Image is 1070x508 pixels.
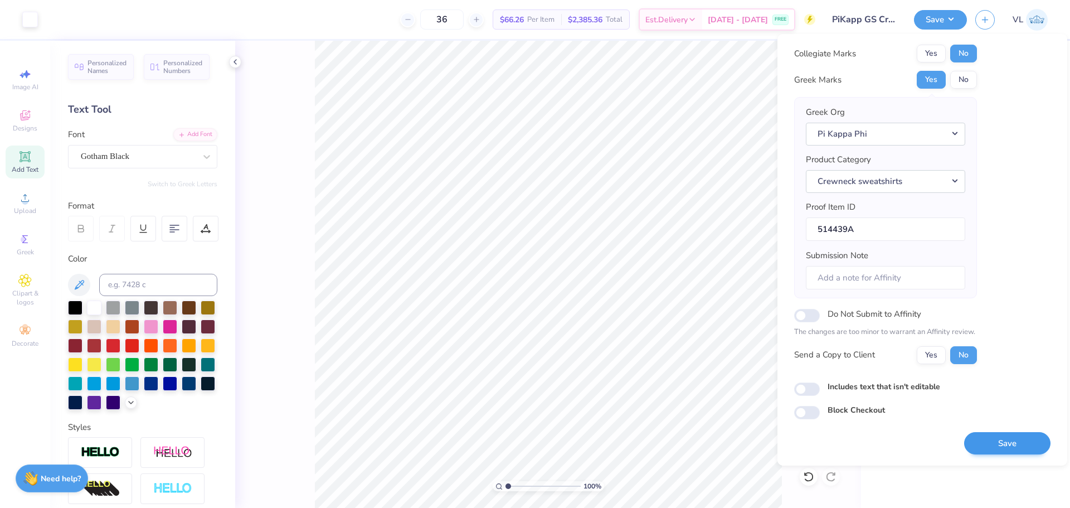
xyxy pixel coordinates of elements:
button: Yes [917,45,946,62]
label: Block Checkout [828,404,885,416]
span: $66.26 [500,14,524,26]
div: Send a Copy to Client [794,349,875,361]
span: FREE [775,16,786,23]
button: Yes [917,71,946,89]
span: Upload [14,206,36,215]
span: Decorate [12,339,38,348]
span: $2,385.36 [568,14,602,26]
button: No [950,71,977,89]
span: Add Text [12,165,38,174]
button: Save [964,432,1050,455]
span: Per Item [527,14,555,26]
label: Font [68,128,85,141]
span: Image AI [12,83,38,91]
label: Includes text that isn't editable [828,381,940,393]
img: Negative Space [153,482,192,495]
span: Est. Delivery [645,14,688,26]
div: Text Tool [68,102,217,117]
p: The changes are too minor to warrant an Affinity review. [794,327,977,338]
button: No [950,346,977,364]
span: Clipart & logos [6,289,45,307]
input: Add a note for Affinity [806,266,965,290]
input: Untitled Design [824,8,906,31]
input: e.g. 7428 c [99,274,217,296]
span: Designs [13,124,37,133]
span: Personalized Names [87,59,127,75]
button: Save [914,10,967,30]
a: VL [1013,9,1048,31]
span: VL [1013,13,1023,26]
label: Greek Org [806,106,845,119]
span: [DATE] - [DATE] [708,14,768,26]
div: Color [68,253,217,265]
button: No [950,45,977,62]
div: Styles [68,421,217,434]
label: Do Not Submit to Affinity [828,307,921,321]
div: Greek Marks [794,74,842,86]
img: Vincent Lloyd Laurel [1026,9,1048,31]
div: Format [68,200,218,212]
button: Pi Kappa Phi [806,123,965,146]
span: Total [606,14,622,26]
input: – – [420,9,464,30]
span: 100 % [583,481,601,491]
div: Collegiate Marks [794,47,856,60]
strong: Need help? [41,473,81,484]
button: Crewneck sweatshirts [806,170,965,193]
button: Switch to Greek Letters [148,180,217,188]
img: Shadow [153,446,192,459]
div: Add Font [173,128,217,141]
img: Stroke [81,446,120,459]
span: Greek [17,248,34,257]
button: Yes [917,346,946,364]
span: Personalized Numbers [163,59,203,75]
label: Product Category [806,153,871,166]
label: Submission Note [806,249,868,262]
label: Proof Item ID [806,201,855,214]
img: 3d Illusion [81,480,120,498]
